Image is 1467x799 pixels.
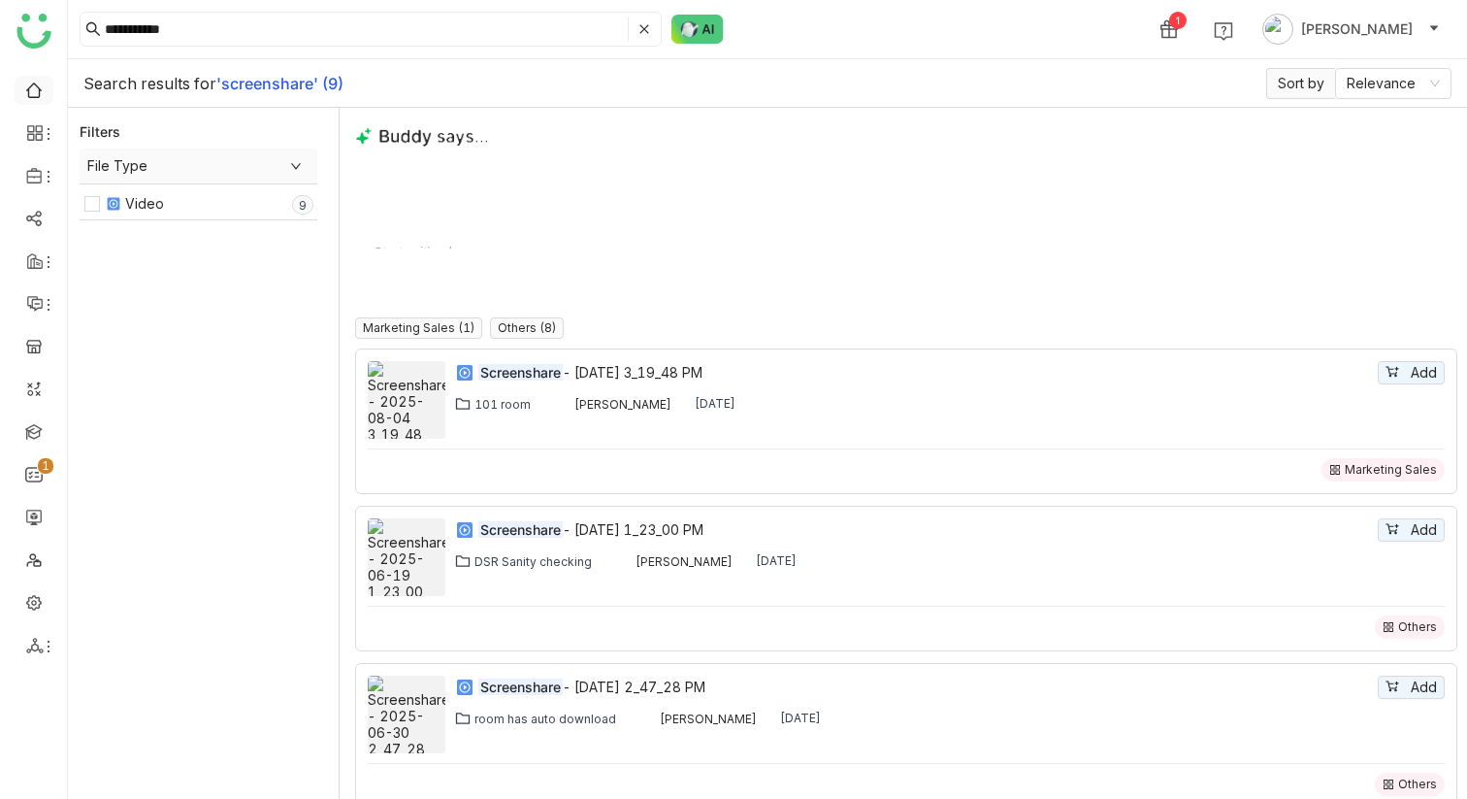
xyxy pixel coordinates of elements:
[1345,462,1437,478] div: Marketing Sales
[478,677,1374,698] a: Screenshare- [DATE] 2_47_28 PM
[355,123,915,220] img: buddy-says
[368,361,445,459] img: Screenshare - 2025-08-04 3_19_48 PM
[455,520,474,540] img: mp4.svg
[1258,14,1444,45] button: [PERSON_NAME]
[639,711,655,726] img: 684a9aedde261c4b36a3ced9
[455,363,474,383] img: mp4.svg
[478,362,1374,383] a: Screenshare- [DATE] 3_19_48 PM
[474,554,592,569] div: DSR Sanity checking
[80,149,317,183] div: File Type
[615,553,631,569] img: 684a9aedde261c4b36a3ced9
[455,678,474,697] img: mp4.svg
[478,364,563,381] em: Screenshare
[671,15,724,44] img: ask-buddy-normal.svg
[355,317,482,339] nz-tag: Marketing Sales (1)
[474,397,531,412] div: 101 room
[125,193,164,215] div: Video
[1169,12,1187,29] div: 1
[474,712,616,726] div: room has auto download
[1378,676,1445,699] button: Add
[478,677,1374,698] div: - [DATE] 2_47_28 PM
[1262,14,1293,45] img: avatar
[756,553,797,569] div: [DATE]
[1214,21,1233,41] img: help.svg
[636,554,733,569] div: [PERSON_NAME]
[780,711,821,726] div: [DATE]
[16,14,51,49] img: logo
[478,519,1374,541] a: Screenshare- [DATE] 1_23_00 PM
[83,74,216,93] span: Search results for
[478,362,1374,383] div: - [DATE] 3_19_48 PM
[42,456,49,476] p: 1
[1347,69,1440,98] nz-select-item: Relevance
[478,521,563,538] em: Screenshare
[368,518,445,616] img: Screenshare - 2025-06-19 1_23_00 PM
[38,458,53,474] nz-badge-sup: 1
[1398,619,1437,635] div: Others
[1301,18,1413,40] span: [PERSON_NAME]
[299,196,307,216] p: 9
[1378,361,1445,384] button: Add
[478,679,563,695] em: Screenshare
[574,397,671,412] div: [PERSON_NAME]
[695,396,735,412] div: [DATE]
[87,155,310,177] span: File Type
[1411,519,1437,541] span: Add
[368,676,445,774] img: Screenshare - 2025-06-30 2_47_28 PM
[490,317,564,339] nz-tag: Others (8)
[106,196,121,212] img: mp4.svg
[1266,68,1335,99] span: Sort by
[1411,362,1437,383] span: Add
[216,74,343,93] b: 'screenshare' (9)
[1411,677,1437,698] span: Add
[292,195,313,215] nz-badge-sup: 9
[1398,777,1437,792] div: Others
[1378,518,1445,542] button: Add
[660,712,757,726] div: [PERSON_NAME]
[554,396,570,412] img: 684a9aedde261c4b36a3ced9
[478,519,1374,541] div: - [DATE] 1_23_00 PM
[80,122,120,142] div: Filters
